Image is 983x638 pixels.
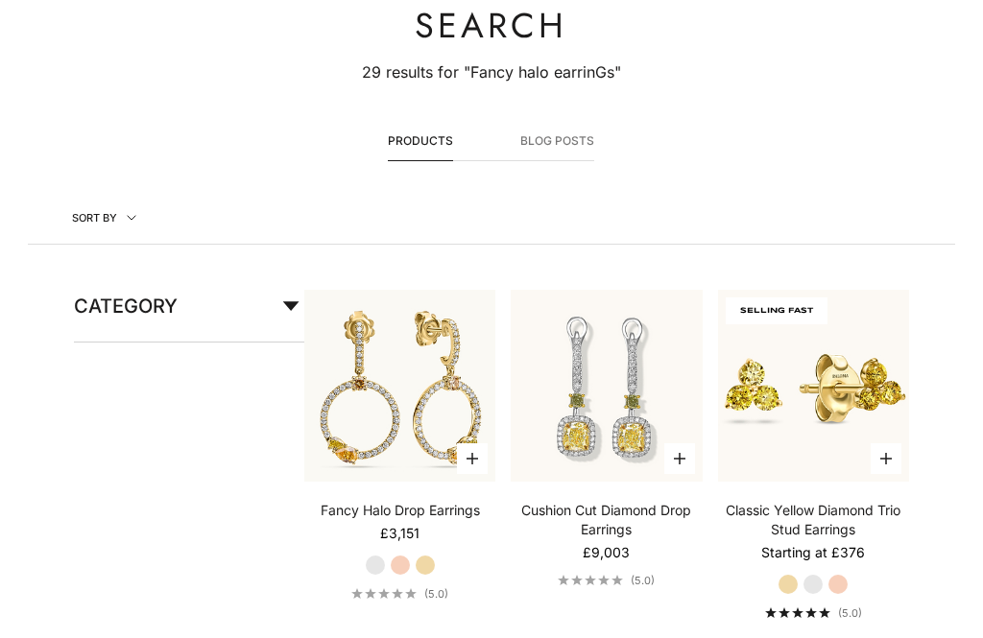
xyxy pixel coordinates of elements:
img: Cushion Cut Diamond Drop Earrings [511,290,702,481]
sale-price: Starting at £376 [761,543,865,562]
div: 5.0 out of 5.0 stars [765,607,830,618]
span: (5.0) [838,606,862,620]
span: (5.0) [631,574,655,587]
a: Cushion Cut Diamond Drop Earrings [511,501,702,539]
sale-price: £3,151 [380,524,420,543]
div: 5.0 out of 5.0 stars [351,588,417,599]
a: 5.0 out of 5.0 stars(5.0) [351,587,448,601]
span: (5.0) [424,587,448,601]
a: #YellowGold #WhiteGold #RoseGold [511,290,702,481]
button: Sort by [28,192,180,244]
div: 5.0 out of 5.0 stars [558,575,623,585]
a: Fancy Halo Drop Earrings [321,501,480,520]
img: #YellowGold [718,290,909,481]
a: 5.0 out of 5.0 stars(5.0) [765,606,862,620]
a: 5.0 out of 5.0 stars(5.0) [558,574,655,587]
button: Blog posts [520,131,594,160]
span: Category [74,290,178,322]
button: Products [388,131,453,160]
p: 29 results for "Fancy halo earrinGs" [362,59,621,84]
h1: Search [362,6,621,44]
span: SELLING FAST [726,297,827,324]
img: #YellowGold [304,290,495,481]
a: Classic Yellow Diamond Trio Stud Earrings [718,501,909,539]
summary: Category [74,290,304,342]
sale-price: £9,003 [583,543,630,562]
span: Sort by [72,209,136,226]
